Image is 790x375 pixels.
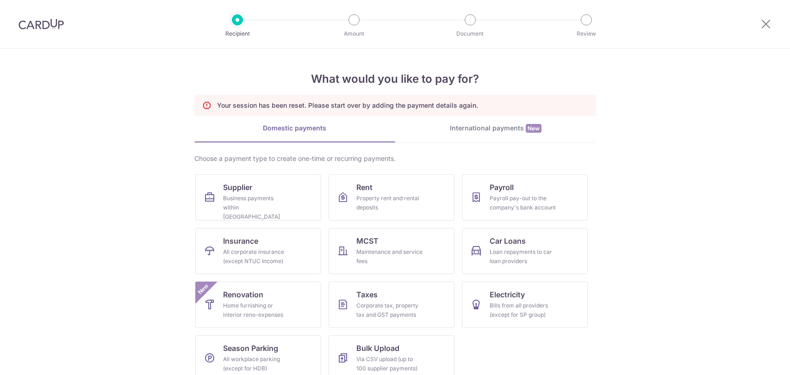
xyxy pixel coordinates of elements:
div: Domestic payments [194,123,395,133]
span: Bulk Upload [356,343,399,354]
h4: What would you like to pay for? [194,71,596,87]
div: All workplace parking (except for HDB) [223,355,290,373]
div: Choose a payment type to create one-time or recurring payments. [194,154,596,163]
img: CardUp [19,18,64,30]
div: Payroll pay-out to the company's bank account [490,194,556,212]
p: Recipient [203,29,272,38]
a: InsuranceAll corporate insurance (except NTUC Income) [195,228,321,274]
div: Business payments within [GEOGRAPHIC_DATA] [223,194,290,221]
div: All corporate insurance (except NTUC Income) [223,247,290,266]
span: Payroll [490,182,514,193]
div: International payments [395,123,596,133]
div: Corporate tax, property tax and GST payments [356,301,423,320]
div: Maintenance and service fees [356,247,423,266]
p: Your session has been reset. Please start over by adding the payment details again. [217,101,478,110]
a: ElectricityBills from all providers (except for SP group) [462,282,588,328]
span: Rent [356,182,373,193]
span: New [526,124,541,133]
span: New [195,282,211,297]
p: Review [552,29,621,38]
a: RenovationHome furnishing or interior reno-expensesNew [195,282,321,328]
span: Supplier [223,182,252,193]
p: Amount [320,29,388,38]
span: Season Parking [223,343,278,354]
div: Bills from all providers (except for SP group) [490,301,556,320]
a: SupplierBusiness payments within [GEOGRAPHIC_DATA] [195,174,321,221]
a: MCSTMaintenance and service fees [329,228,454,274]
span: Electricity [490,289,525,300]
div: Home furnishing or interior reno-expenses [223,301,290,320]
iframe: Opens a widget where you can find more information [731,347,781,370]
a: PayrollPayroll pay-out to the company's bank account [462,174,588,221]
span: Car Loans [490,235,526,246]
a: RentProperty rent and rental deposits [329,174,454,221]
div: Via CSV upload (up to 100 supplier payments) [356,355,423,373]
p: Document [436,29,504,38]
span: Insurance [223,235,258,246]
span: MCST [356,235,379,246]
a: TaxesCorporate tax, property tax and GST payments [329,282,454,328]
span: Renovation [223,289,263,300]
div: Property rent and rental deposits [356,194,423,212]
span: Taxes [356,289,378,300]
div: Loan repayments to car loan providers [490,247,556,266]
a: Car LoansLoan repayments to car loan providers [462,228,588,274]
